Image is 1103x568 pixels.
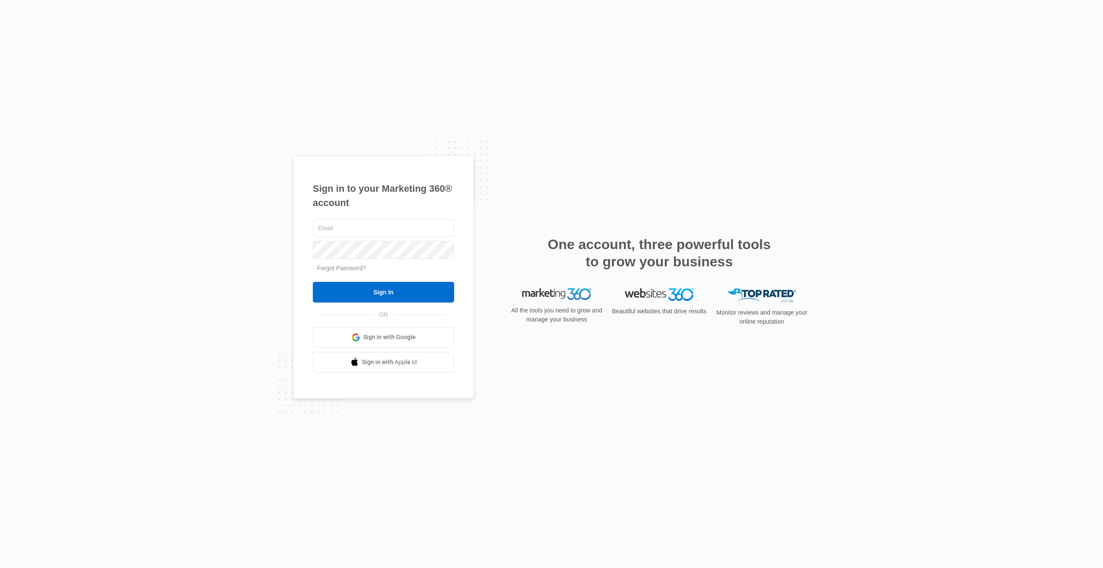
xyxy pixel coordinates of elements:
[373,310,394,319] span: OR
[625,288,694,301] img: Websites 360
[714,308,810,326] p: Monitor reviews and manage your online reputation
[313,352,454,373] a: Sign in with Apple Id
[313,327,454,348] a: Sign in with Google
[545,236,773,270] h2: One account, three powerful tools to grow your business
[317,265,366,272] a: Forgot Password?
[362,358,417,367] span: Sign in with Apple Id
[508,306,605,324] p: All the tools you need to grow and manage your business
[611,307,707,316] p: Beautiful websites that drive results
[313,282,454,303] input: Sign In
[522,288,591,300] img: Marketing 360
[313,181,454,210] h1: Sign in to your Marketing 360® account
[363,333,416,342] span: Sign in with Google
[727,288,796,303] img: Top Rated Local
[313,219,454,237] input: Email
